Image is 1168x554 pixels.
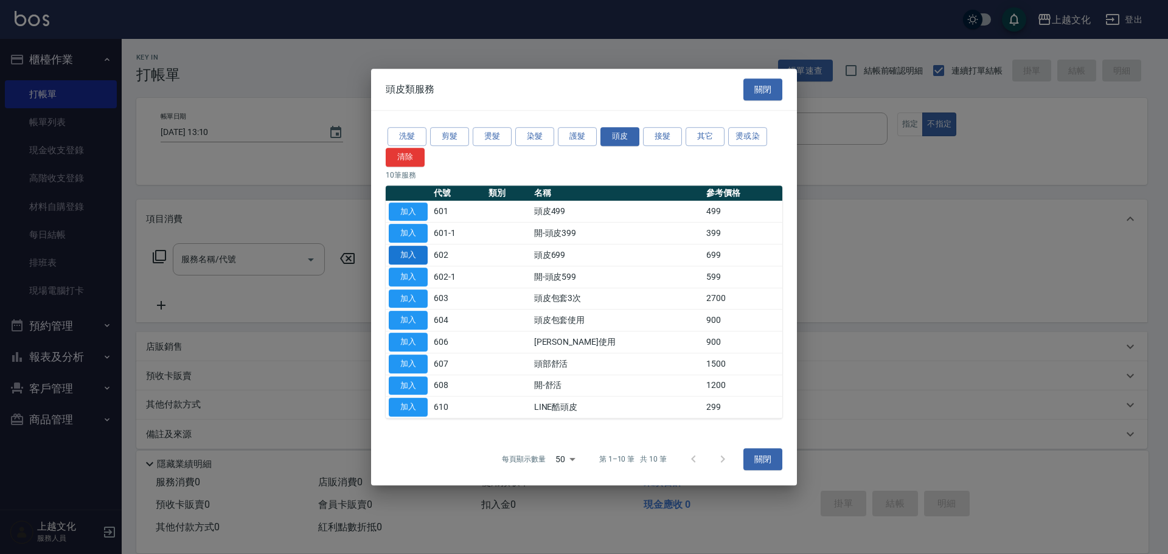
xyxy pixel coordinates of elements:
[703,223,782,244] td: 399
[703,353,782,375] td: 1500
[531,266,704,288] td: 開-頭皮599
[386,83,434,95] span: 頭皮類服務
[531,185,704,201] th: 名稱
[703,375,782,396] td: 1200
[386,170,782,181] p: 10 筆服務
[389,311,428,330] button: 加入
[531,288,704,310] td: 頭皮包套3次
[431,375,485,396] td: 608
[389,398,428,417] button: 加入
[703,310,782,331] td: 900
[599,454,667,465] p: 第 1–10 筆 共 10 筆
[686,127,725,146] button: 其它
[389,376,428,395] button: 加入
[743,448,782,471] button: 關閉
[743,78,782,101] button: 關閉
[485,185,531,201] th: 類別
[531,353,704,375] td: 頭部舒活
[386,148,425,167] button: 清除
[643,127,682,146] button: 接髮
[389,246,428,265] button: 加入
[389,289,428,308] button: 加入
[531,223,704,244] td: 開-頭皮399
[703,331,782,353] td: 900
[473,127,512,146] button: 燙髮
[531,375,704,396] td: 開-舒活
[600,127,639,146] button: 頭皮
[431,331,485,353] td: 606
[703,201,782,223] td: 499
[531,201,704,223] td: 頭皮499
[389,355,428,373] button: 加入
[728,127,767,146] button: 燙或染
[703,396,782,418] td: 299
[502,454,546,465] p: 每頁顯示數量
[531,310,704,331] td: 頭皮包套使用
[431,310,485,331] td: 604
[389,224,428,243] button: 加入
[431,288,485,310] td: 603
[430,127,469,146] button: 剪髮
[431,223,485,244] td: 601-1
[431,266,485,288] td: 602-1
[389,333,428,351] button: 加入
[703,244,782,266] td: 699
[388,127,426,146] button: 洗髮
[531,396,704,418] td: LINE酷頭皮
[431,396,485,418] td: 610
[389,203,428,221] button: 加入
[703,266,782,288] td: 599
[531,331,704,353] td: [PERSON_NAME]使用
[531,244,704,266] td: 頭皮699
[703,185,782,201] th: 參考價格
[558,127,597,146] button: 護髮
[551,443,580,476] div: 50
[515,127,554,146] button: 染髮
[431,185,485,201] th: 代號
[431,244,485,266] td: 602
[431,201,485,223] td: 601
[431,353,485,375] td: 607
[389,268,428,286] button: 加入
[703,288,782,310] td: 2700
